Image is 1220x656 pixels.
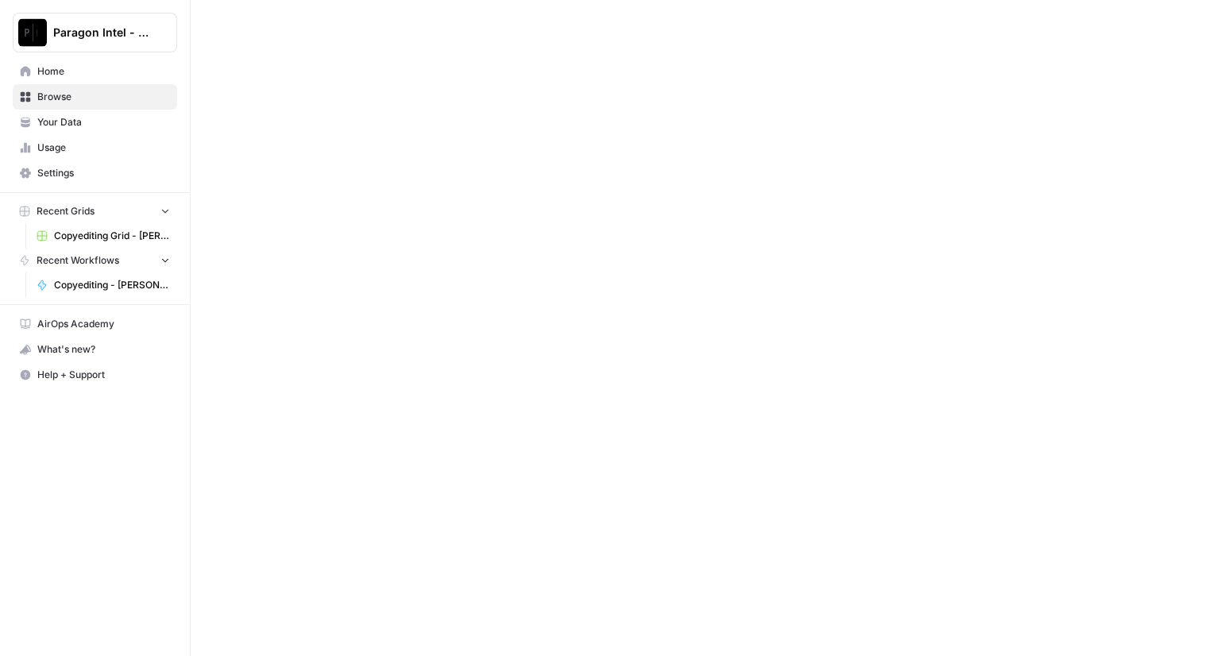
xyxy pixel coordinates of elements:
button: Workspace: Paragon Intel - Copyediting [13,13,177,52]
button: Help + Support [13,362,177,388]
span: Your Data [37,115,170,129]
a: Usage [13,135,177,160]
span: Recent Grids [37,204,95,218]
a: Your Data [13,110,177,135]
span: Settings [37,166,170,180]
a: Home [13,59,177,84]
span: Copyediting - [PERSON_NAME] [54,278,170,292]
img: Paragon Intel - Copyediting Logo [18,18,47,47]
a: Copyediting - [PERSON_NAME] [29,272,177,298]
span: Recent Workflows [37,253,119,268]
span: AirOps Academy [37,317,170,331]
span: Usage [37,141,170,155]
button: What's new? [13,337,177,362]
span: Browse [37,90,170,104]
button: Recent Workflows [13,249,177,272]
button: Recent Grids [13,199,177,223]
a: Copyediting Grid - [PERSON_NAME] [29,223,177,249]
span: Copyediting Grid - [PERSON_NAME] [54,229,170,243]
div: What's new? [14,338,176,361]
a: Settings [13,160,177,186]
span: Paragon Intel - Copyediting [53,25,149,41]
a: Browse [13,84,177,110]
span: Home [37,64,170,79]
span: Help + Support [37,368,170,382]
a: AirOps Academy [13,311,177,337]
